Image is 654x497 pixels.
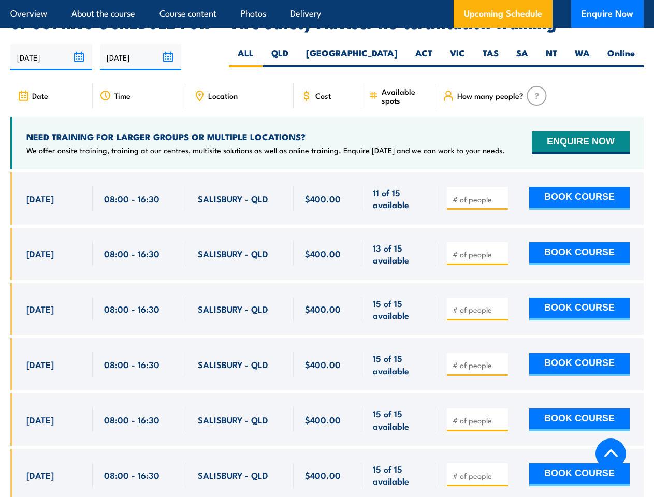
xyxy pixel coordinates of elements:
span: 08:00 - 16:30 [104,358,159,370]
h4: NEED TRAINING FOR LARGER GROUPS OR MULTIPLE LOCATIONS? [26,131,505,142]
span: 08:00 - 16:30 [104,303,159,315]
span: 15 of 15 available [373,352,424,376]
span: $400.00 [305,469,341,481]
label: ACT [406,47,441,67]
label: SA [507,47,537,67]
span: 15 of 15 available [373,407,424,432]
input: # of people [453,360,504,370]
span: 08:00 - 16:30 [104,414,159,426]
label: WA [566,47,599,67]
span: Date [32,91,48,100]
span: [DATE] [26,358,54,370]
span: 08:00 - 16:30 [104,469,159,481]
label: QLD [263,47,297,67]
span: SALISBURY - QLD [198,414,268,426]
input: # of people [453,194,504,204]
input: # of people [453,304,504,315]
button: BOOK COURSE [529,463,630,486]
button: BOOK COURSE [529,408,630,431]
input: To date [100,44,182,70]
span: [DATE] [26,469,54,481]
span: $400.00 [305,193,341,204]
span: SALISBURY - QLD [198,193,268,204]
span: 08:00 - 16:30 [104,247,159,259]
span: Time [114,91,130,100]
input: From date [10,44,92,70]
button: BOOK COURSE [529,242,630,265]
span: $400.00 [305,414,341,426]
span: Cost [315,91,331,100]
span: 15 of 15 available [373,463,424,487]
span: SALISBURY - QLD [198,358,268,370]
label: TAS [474,47,507,67]
span: $400.00 [305,303,341,315]
span: SALISBURY - QLD [198,469,268,481]
span: 15 of 15 available [373,297,424,321]
label: [GEOGRAPHIC_DATA] [297,47,406,67]
button: BOOK COURSE [529,187,630,210]
h2: UPCOMING SCHEDULE FOR - "Fire Safety Adviser Re-certification Training" [10,16,644,29]
span: $400.00 [305,247,341,259]
label: VIC [441,47,474,67]
span: [DATE] [26,247,54,259]
span: SALISBURY - QLD [198,303,268,315]
span: [DATE] [26,193,54,204]
span: [DATE] [26,414,54,426]
button: ENQUIRE NOW [532,131,630,154]
span: 13 of 15 available [373,242,424,266]
input: # of people [453,249,504,259]
span: 08:00 - 16:30 [104,193,159,204]
span: Available spots [382,87,428,105]
span: $400.00 [305,358,341,370]
span: 11 of 15 available [373,186,424,211]
label: ALL [229,47,263,67]
label: Online [599,47,644,67]
input: # of people [453,415,504,426]
span: Location [208,91,238,100]
p: We offer onsite training, training at our centres, multisite solutions as well as online training... [26,145,505,155]
label: NT [537,47,566,67]
button: BOOK COURSE [529,298,630,320]
span: How many people? [457,91,524,100]
button: BOOK COURSE [529,353,630,376]
span: SALISBURY - QLD [198,247,268,259]
span: [DATE] [26,303,54,315]
input: # of people [453,471,504,481]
